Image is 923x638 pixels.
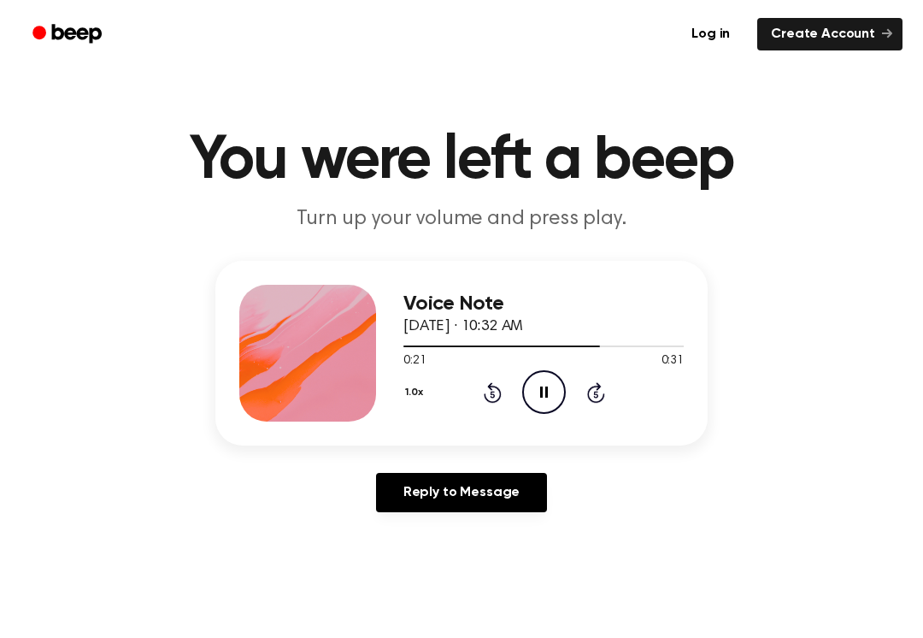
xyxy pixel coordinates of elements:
[674,15,747,54] a: Log in
[21,18,117,51] a: Beep
[133,205,790,233] p: Turn up your volume and press play.
[403,378,429,407] button: 1.0x
[24,130,899,192] h1: You were left a beep
[757,18,902,50] a: Create Account
[376,473,547,512] a: Reply to Message
[661,352,684,370] span: 0:31
[403,292,684,316] h3: Voice Note
[403,352,426,370] span: 0:21
[403,319,523,334] span: [DATE] · 10:32 AM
